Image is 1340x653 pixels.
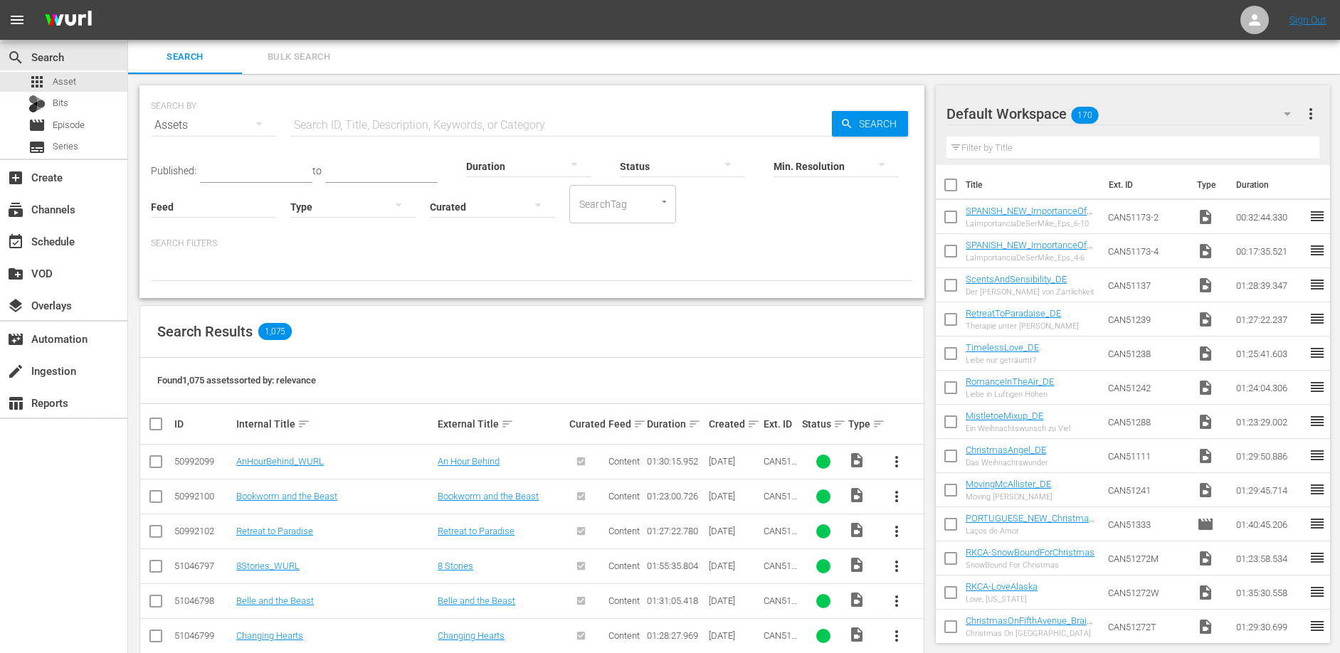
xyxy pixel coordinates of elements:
td: CAN51173-2 [1102,200,1191,234]
span: sort [747,418,760,430]
span: to [312,165,322,176]
td: CAN51173-4 [1102,234,1191,268]
span: Video [848,452,865,469]
span: reorder [1309,413,1326,430]
div: 50992099 [174,456,232,467]
div: 51046797 [174,561,232,571]
td: CAN51272T [1102,610,1191,644]
span: Found 1,075 assets sorted by: relevance [157,375,316,386]
span: Ingestion [7,363,24,380]
a: TimelessLove_DE [966,342,1039,353]
a: SPANISH_NEW_ImportanceOfBeingMike_Eps_6-10 [966,206,1092,227]
span: reorder [1309,583,1326,600]
div: Internal Title [236,415,433,432]
span: CAN51192 [764,456,797,477]
td: 01:27:22.237 [1230,302,1309,336]
span: Channels [7,201,24,218]
span: sort [688,418,701,430]
a: RomanceInTheAir_DE [966,376,1054,387]
div: Default Workspace [946,94,1304,134]
div: ID [174,418,232,430]
a: 8 Stories [438,561,473,571]
td: 01:35:30.558 [1230,575,1309,610]
span: Search Results [157,323,253,340]
span: Reports [7,395,24,412]
span: Video [1197,447,1214,464]
span: CAN51114 [764,595,797,617]
img: ans4CAIJ8jUAAAAAAAAAAAAAAAAAAAAAAAAgQb4GAAAAAAAAAAAAAAAAAAAAAAAAJMjXAAAAAAAAAAAAAAAAAAAAAAAAgAT5G... [34,4,102,37]
td: 00:17:35.521 [1230,234,1309,268]
a: Bookworm and the Beast [438,491,539,501]
span: Content [608,526,640,536]
td: CAN51242 [1102,371,1191,405]
button: more_vert [880,445,914,479]
span: Published: [151,165,196,176]
span: CAN51252 [764,491,797,512]
div: Created [709,415,759,432]
div: Der [PERSON_NAME] von Zärtlichkeit [966,287,1094,297]
div: LaImportanciaDeSerMike_Eps_4-6 [966,253,1097,262]
div: Status [802,415,844,432]
td: CAN51288 [1102,405,1191,439]
span: more_vert [888,627,905,644]
div: Love, [US_STATE] [966,595,1038,604]
span: Video [1197,277,1214,294]
td: CAN51272M [1102,541,1191,575]
td: CAN51238 [1102,336,1191,371]
div: Assets [151,105,276,145]
div: Liebe in Luftigen Höhen [966,390,1054,399]
div: [DATE] [709,491,759,501]
div: 01:28:27.969 [647,630,705,641]
a: Belle and the Beast [438,595,515,606]
td: 01:29:45.714 [1230,473,1309,507]
span: Bulk Search [250,49,347,65]
span: CAN51239 [764,526,797,547]
a: ScentsAndSensibility_DE [966,274,1067,285]
span: reorder [1309,515,1326,532]
div: SnowBound For Christmas [966,561,1094,570]
a: 8Stories_WURL [236,561,300,571]
span: Video [1197,311,1214,328]
span: Search [137,49,233,65]
p: Search Filters: [151,238,913,250]
div: 51046799 [174,630,232,641]
a: RetreatToParadaise_DE [966,308,1061,319]
span: Content [608,630,640,641]
a: Retreat to Paradise [236,526,313,536]
span: sort [501,418,514,430]
div: [DATE] [709,456,759,467]
div: External Title [438,415,565,432]
div: 01:31:05.418 [647,595,705,606]
span: Video [1197,584,1214,601]
span: Video [1197,379,1214,396]
span: more_vert [888,523,905,540]
td: 01:40:45.206 [1230,507,1309,541]
span: Content [608,595,640,606]
a: Changing Hearts [236,630,303,641]
div: Type [848,415,875,432]
span: Schedule [7,233,24,250]
span: reorder [1309,378,1326,395]
span: Episode [53,118,85,132]
a: Belle and the Beast [236,595,314,606]
div: 01:27:22.780 [647,526,705,536]
div: Moving [PERSON_NAME] [966,492,1053,501]
span: Search [853,111,908,137]
span: Video [1197,208,1214,225]
a: Sign Out [1289,14,1326,26]
td: CAN51272W [1102,575,1191,610]
button: more_vert [880,549,914,583]
div: 01:23:00.726 [647,491,705,501]
div: LaImportanciaDeSerMike_Eps_6-10 [966,219,1097,228]
span: Content [608,491,640,501]
a: Retreat to Paradise [438,526,515,536]
div: Duration [647,415,705,432]
span: Automation [7,331,24,348]
span: Video [1197,618,1214,635]
div: [DATE] [709,630,759,641]
div: [DATE] [709,595,759,606]
span: more_vert [888,593,905,610]
div: Laços de Amor [966,526,1097,536]
span: Video [1197,550,1214,567]
th: Type [1188,165,1228,205]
